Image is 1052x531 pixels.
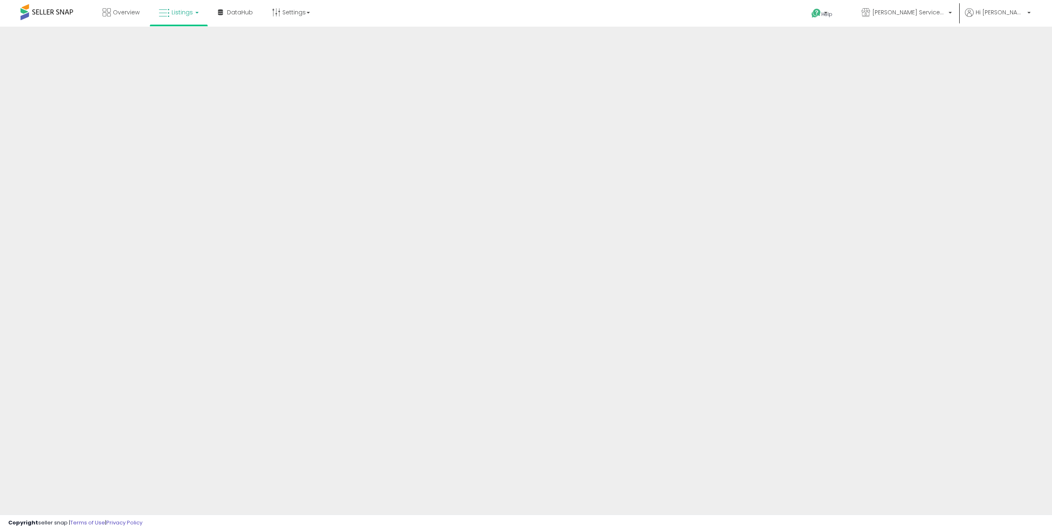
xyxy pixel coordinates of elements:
[821,11,832,18] span: Help
[227,8,253,16] span: DataHub
[811,8,821,18] i: Get Help
[965,8,1031,27] a: Hi [PERSON_NAME]
[805,2,848,27] a: Help
[872,8,946,16] span: [PERSON_NAME] Services LLC
[976,8,1025,16] span: Hi [PERSON_NAME]
[172,8,193,16] span: Listings
[113,8,140,16] span: Overview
